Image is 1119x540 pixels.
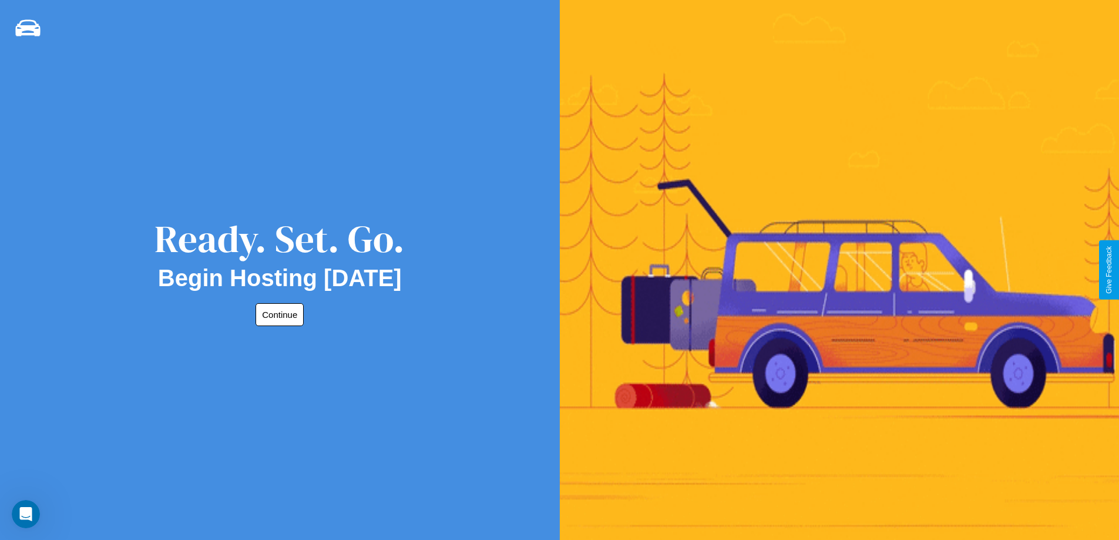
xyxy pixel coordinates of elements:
div: Ready. Set. Go. [154,213,405,265]
button: Continue [256,303,304,326]
h2: Begin Hosting [DATE] [158,265,402,291]
iframe: Intercom live chat [12,500,40,528]
div: Give Feedback [1105,246,1113,294]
